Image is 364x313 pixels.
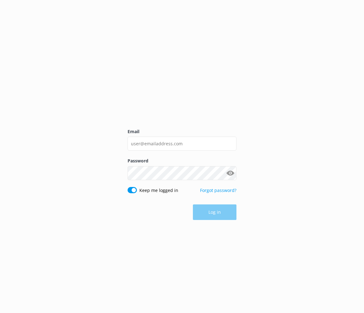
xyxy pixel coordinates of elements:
[139,187,178,194] label: Keep me logged in
[128,137,236,151] input: user@emailaddress.com
[224,167,236,179] button: Show password
[200,187,236,193] a: Forgot password?
[128,128,236,135] label: Email
[128,157,236,164] label: Password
